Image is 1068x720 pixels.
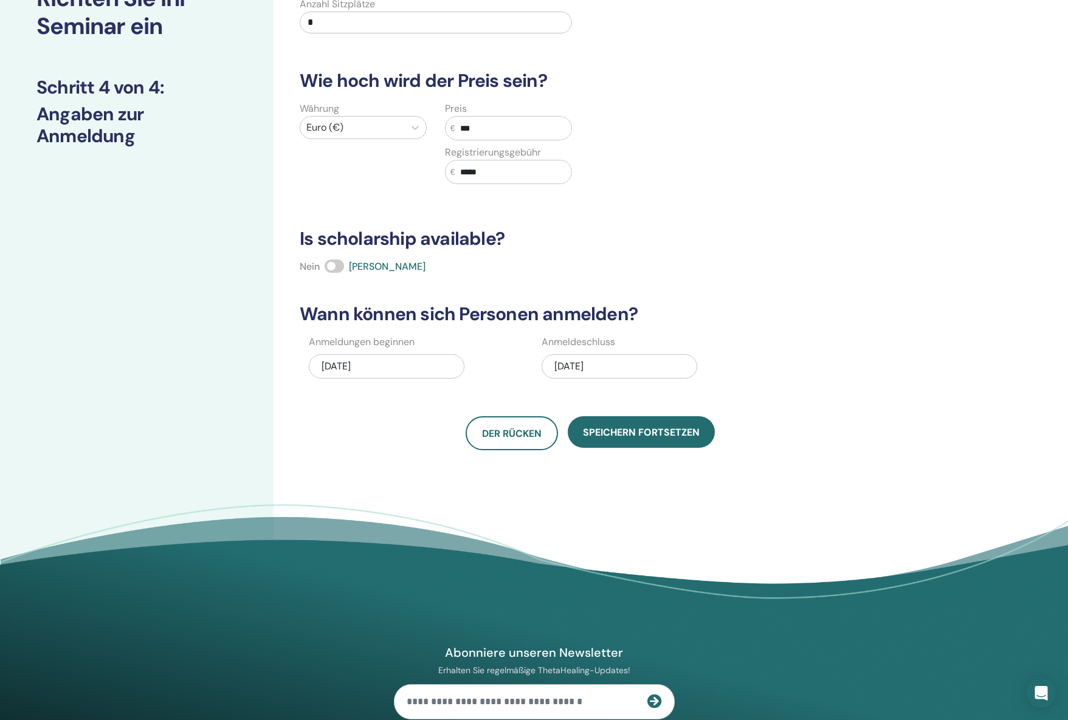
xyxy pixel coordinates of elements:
[394,665,675,676] p: Erhalten Sie regelmäßige ThetaHealing-Updates!
[542,354,697,379] div: [DATE]
[36,103,237,147] h3: Angaben zur Anmeldung
[450,166,455,179] span: €
[542,335,615,349] label: Anmeldeschluss
[349,260,425,273] span: [PERSON_NAME]
[568,416,715,448] button: Speichern fortsetzen
[309,335,415,349] label: Anmeldungen beginnen
[482,427,542,440] span: Der Rücken
[300,260,320,273] span: Nein
[445,101,467,116] label: Preis
[36,77,237,98] h3: Schritt 4 von 4 :
[1027,679,1056,708] div: Open Intercom Messenger
[450,122,455,135] span: €
[466,416,558,450] button: Der Rücken
[394,645,675,660] h4: Abonniere unseren Newsletter
[292,228,887,250] h3: Is scholarship available?
[583,426,700,439] span: Speichern fortsetzen
[292,70,887,92] h3: Wie hoch wird der Preis sein?
[445,145,541,160] label: Registrierungsgebühr
[292,303,887,325] h3: Wann können sich Personen anmelden?
[309,354,464,379] div: [DATE]
[300,101,339,116] label: Währung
